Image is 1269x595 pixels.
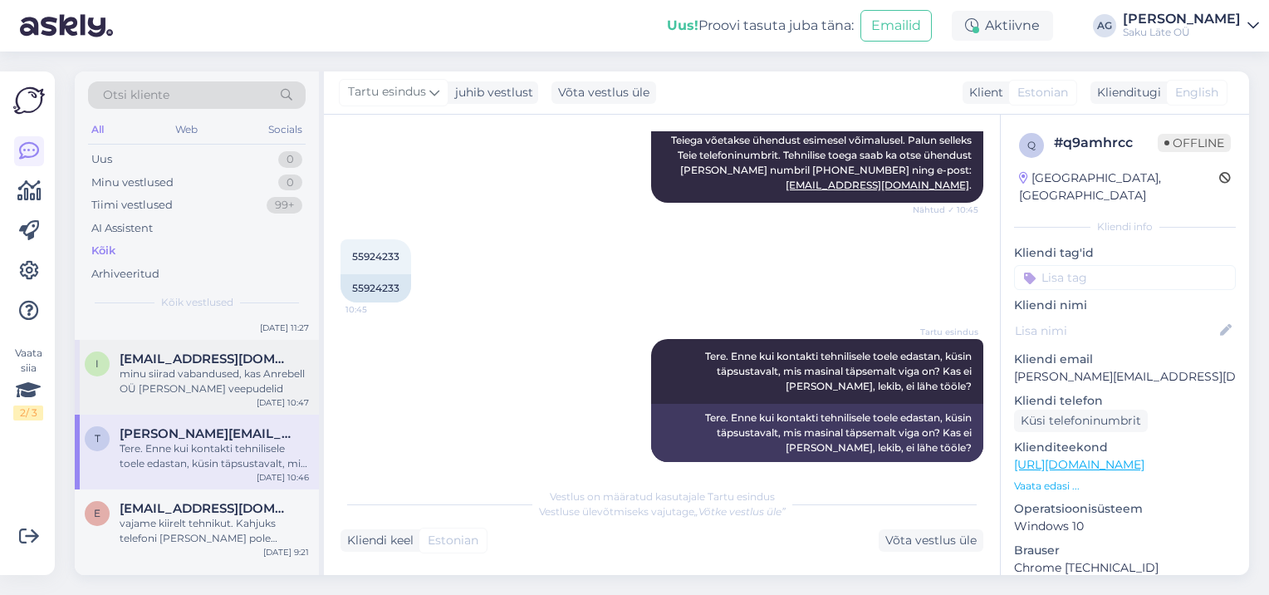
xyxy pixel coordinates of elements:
div: minu siirad vabandused, kas Anrebell OÜ [PERSON_NAME] veepudelid [120,366,309,396]
span: Tartu esindus [916,326,978,338]
span: e [94,507,100,519]
div: juhib vestlust [448,84,533,101]
button: Emailid [860,10,932,42]
span: t [95,432,100,445]
span: Kõik vestlused [161,295,233,310]
div: [GEOGRAPHIC_DATA], [GEOGRAPHIC_DATA] [1019,170,1219,204]
div: [DATE] 11:27 [260,322,309,334]
div: Minu vestlused [91,175,174,191]
p: Operatsioonisüsteem [1014,500,1236,518]
div: Kliendi keel [341,532,414,549]
div: Kõik [91,243,115,259]
p: Windows 10 [1014,518,1236,535]
div: vajame kiirelt tehnikut. Kahjuks telefoni [PERSON_NAME] pole võimalik ühendust saada [120,516,309,546]
span: Vestlus on määratud kasutajale Tartu esindus [550,490,775,503]
div: All [88,119,107,140]
div: Tiimi vestlused [91,197,173,214]
div: Vaata siia [13,346,43,420]
div: Aktiivne [952,11,1053,41]
div: Arhiveeritud [91,266,159,283]
div: Saku Läte OÜ [1123,26,1241,39]
div: 0 [278,175,302,191]
div: [DATE] 10:46 [257,471,309,484]
a: [URL][DOMAIN_NAME] [1014,457,1144,472]
div: Võta vestlus üle [551,81,656,104]
span: Estonian [1017,84,1068,101]
span: 55924233 [352,250,399,263]
span: Nähtud ✓ 10:45 [913,204,978,216]
span: English [1175,84,1218,101]
p: Kliendi nimi [1014,297,1236,314]
div: Proovi tasuta juba täna: [667,16,854,36]
div: Tere. Enne kui kontakti tehnilisele toele edastan, küsin täpsustavalt, mis masinal täpsemalt viga... [120,441,309,471]
span: i [96,357,99,370]
span: 10:45 [345,303,408,316]
p: [PERSON_NAME][EMAIL_ADDRESS][DOMAIN_NAME] [1014,368,1236,386]
p: Kliendi telefon [1014,392,1236,410]
p: Vaata edasi ... [1014,479,1236,494]
div: 0 [278,151,302,168]
div: [DATE] 9:21 [263,546,309,558]
div: [PERSON_NAME] [1123,12,1241,26]
span: 10:46 [916,463,978,475]
a: [PERSON_NAME]Saku Läte OÜ [1123,12,1259,39]
div: 55924233 [341,274,411,302]
p: Klienditeekond [1014,439,1236,456]
div: # q9amhrcc [1054,133,1158,153]
span: Tere. Enne kui kontakti tehnilisele toele edastan, küsin täpsustavalt, mis masinal täpsemalt viga... [705,350,974,392]
input: Lisa nimi [1015,322,1217,340]
div: Tere. Enne kui kontakti tehnilisele toele edastan, küsin täpsustavalt, mis masinal täpsemalt viga... [651,404,983,462]
div: 99+ [267,197,302,214]
div: Uus [91,151,112,168]
span: info@anrebell.ee [120,352,292,366]
span: eve.salumaa@tallinnlv.ee [120,501,292,516]
i: „Võtke vestlus üle” [694,505,786,518]
img: Askly Logo [13,85,45,116]
span: Otsi kliente [103,86,169,104]
div: Web [172,119,201,140]
p: Brauser [1014,542,1236,559]
div: Võta vestlus üle [879,529,983,552]
a: [EMAIL_ADDRESS][DOMAIN_NAME] [786,179,969,191]
span: Estonian [428,532,478,549]
div: AG [1093,14,1116,37]
span: Offline [1158,134,1231,152]
div: Socials [265,119,306,140]
span: q [1027,139,1036,151]
div: Küsi telefoninumbrit [1014,410,1148,432]
div: 2 / 3 [13,406,43,420]
div: Kliendi info [1014,219,1236,234]
span: [PERSON_NAME] info edasi meie tehnilisele [PERSON_NAME] Teiega võetakse ühendust esimesel võimalu... [665,119,974,191]
input: Lisa tag [1014,265,1236,290]
span: teele.vagula@weg.ee [120,426,292,441]
div: Klienditugi [1090,84,1161,101]
div: Klient [963,84,1003,101]
div: AI Assistent [91,220,153,237]
p: Kliendi tag'id [1014,244,1236,262]
div: [DATE] 10:47 [257,396,309,409]
b: Uus! [667,17,698,33]
span: Tartu esindus [348,83,426,101]
span: Vestluse ülevõtmiseks vajutage [539,505,786,518]
p: Chrome [TECHNICAL_ID] [1014,559,1236,577]
p: Kliendi email [1014,351,1236,368]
